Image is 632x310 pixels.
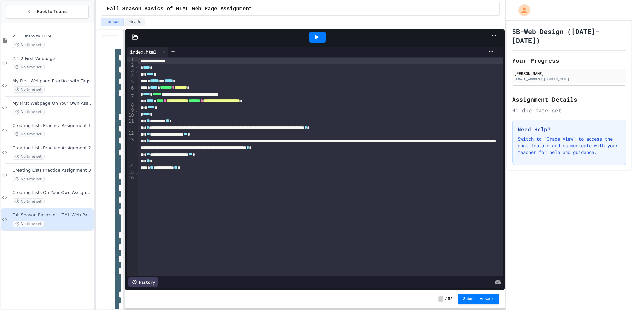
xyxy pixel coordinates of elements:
h3: Need Help? [518,125,620,133]
div: [EMAIL_ADDRESS][DOMAIN_NAME] [514,77,624,82]
span: No time set [13,221,45,227]
span: Fold line [135,107,138,113]
div: 15 [127,169,135,174]
span: No time set [13,176,45,182]
div: index.html [127,47,168,57]
span: Fold line [135,68,138,73]
span: Back to Teams [37,8,67,15]
span: Creating Lists On Your Own Assignment [13,190,92,196]
div: 2 [127,62,135,67]
h2: Your Progress [512,56,626,65]
span: No time set [13,154,45,160]
h2: Assignment Details [512,95,626,104]
div: 5 [127,79,135,85]
span: - [438,296,443,302]
span: Fold line [135,63,138,68]
span: / [445,297,447,302]
h1: 5B-Web Design ([DATE]-[DATE]) [512,27,626,45]
div: 14 [127,162,135,169]
div: 7 [127,93,135,102]
div: index.html [127,48,160,55]
span: No time set [13,131,45,137]
button: Back to Teams [6,5,89,19]
span: 52 [448,297,453,302]
span: 2.1.2 First Webpage [13,56,92,61]
div: 8 [127,102,135,107]
button: Grade [125,18,145,26]
span: No time set [13,109,45,115]
span: My First Webpage On Your Own Assignment [13,101,92,106]
div: [PERSON_NAME] [514,70,624,76]
div: 16 [127,175,135,181]
div: No due date set [512,107,626,114]
div: 4 [127,73,135,79]
span: Fall Season-Basics of HTML Web Page Assignment [13,212,92,218]
span: Fall Season-Basics of HTML Web Page Assignment [107,5,252,13]
span: Creating Lists Practice Assignment 3 [13,168,92,173]
div: 10 [127,112,135,118]
span: No time set [13,198,45,204]
div: My Account [512,3,532,18]
div: 9 [127,107,135,112]
span: 2.1.1 Intro to HTML [13,34,92,39]
div: 6 [127,85,135,93]
button: Lesson [101,18,124,26]
span: Creating Lists Practice Assignment 2 [13,145,92,151]
div: 12 [127,130,135,137]
span: My First Webpage Practice with Tags [13,78,92,84]
span: No time set [13,64,45,70]
div: History [128,277,158,287]
div: 13 [127,137,135,162]
span: Creating Lists Practice Assignment 1 [13,123,92,129]
div: 11 [127,118,135,130]
span: Fold line [135,170,138,175]
div: 3 [127,67,135,73]
span: No time set [13,42,45,48]
p: Switch to "Grade View" to access the chat feature and communicate with your teacher for help and ... [518,136,620,155]
span: No time set [13,86,45,93]
div: 1 [127,57,135,62]
span: Submit Answer [463,297,494,302]
button: Submit Answer [458,294,499,304]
